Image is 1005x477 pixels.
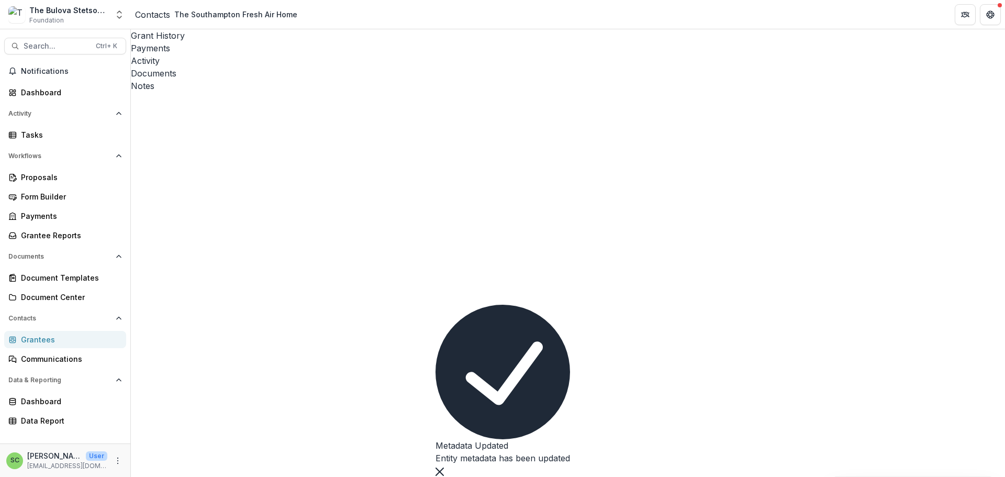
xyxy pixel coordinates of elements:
span: Documents [8,253,111,260]
div: Proposals [21,172,118,183]
div: Dashboard [21,396,118,407]
span: Search... [24,42,90,51]
div: Document Templates [21,272,118,283]
button: Partners [955,4,976,25]
span: Data & Reporting [8,376,111,384]
div: Dashboard [21,87,118,98]
div: Communications [21,353,118,364]
div: Grantee Reports [21,230,118,241]
div: Documents [131,67,1005,80]
div: The Southampton Fresh Air Home [174,9,297,20]
button: Open Documents [4,248,126,265]
span: Notifications [21,67,122,76]
p: [EMAIL_ADDRESS][DOMAIN_NAME] [27,461,107,471]
div: Data Report [21,415,118,426]
div: Grant History [131,29,1005,42]
div: Sonia Cavalli [10,457,19,464]
span: Foundation [29,16,64,25]
p: [PERSON_NAME] [27,450,82,461]
div: Grantees [21,334,118,345]
div: Form Builder [21,191,118,202]
img: The Bulova Stetson Fund [8,6,25,23]
button: Open entity switcher [112,4,127,25]
button: Get Help [980,4,1001,25]
div: Document Center [21,292,118,303]
button: Open Activity [4,105,126,122]
button: More [111,454,124,467]
div: Ctrl + K [94,40,119,52]
div: Contacts [135,8,170,21]
nav: breadcrumb [135,7,301,22]
div: The Bulova Stetson Fund [29,5,108,16]
span: Activity [8,110,111,117]
p: User [86,451,107,461]
div: Notes [131,80,1005,92]
div: Payments [21,210,118,221]
button: Open Workflows [4,148,126,164]
span: Workflows [8,152,111,160]
button: Open Contacts [4,310,126,327]
button: Open Data & Reporting [4,372,126,389]
div: Tasks [21,129,118,140]
span: Contacts [8,315,111,322]
div: Activity [131,54,1005,67]
div: Payments [131,42,1005,54]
